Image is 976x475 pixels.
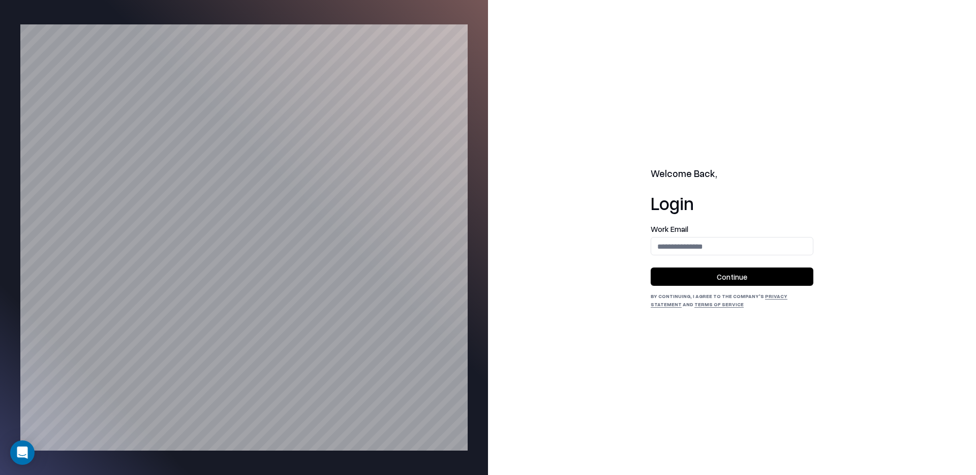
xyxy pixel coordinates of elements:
[651,292,813,308] div: By continuing, I agree to the Company's and
[651,225,813,233] label: Work Email
[694,301,744,307] a: Terms of Service
[651,167,813,181] h2: Welcome Back,
[651,193,813,213] h1: Login
[651,268,813,286] button: Continue
[10,440,35,465] div: Open Intercom Messenger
